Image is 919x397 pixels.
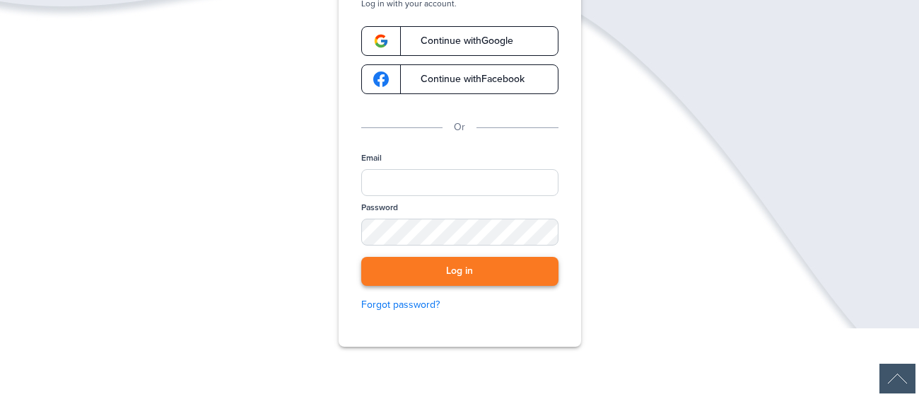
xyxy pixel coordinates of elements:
input: Email [361,169,558,196]
a: google-logoContinue withFacebook [361,64,558,94]
img: google-logo [373,71,389,87]
button: Log in [361,257,558,286]
img: google-logo [373,33,389,49]
span: Continue with Google [406,36,513,46]
input: Password [361,219,558,246]
a: Forgot password? [361,297,558,313]
label: Password [361,202,398,214]
img: Back to Top [879,364,915,393]
p: Or [454,120,465,135]
a: google-logoContinue withGoogle [361,26,558,56]
label: Email [361,152,382,164]
span: Continue with Facebook [406,74,525,84]
div: Scroll Back to Top [879,364,915,393]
